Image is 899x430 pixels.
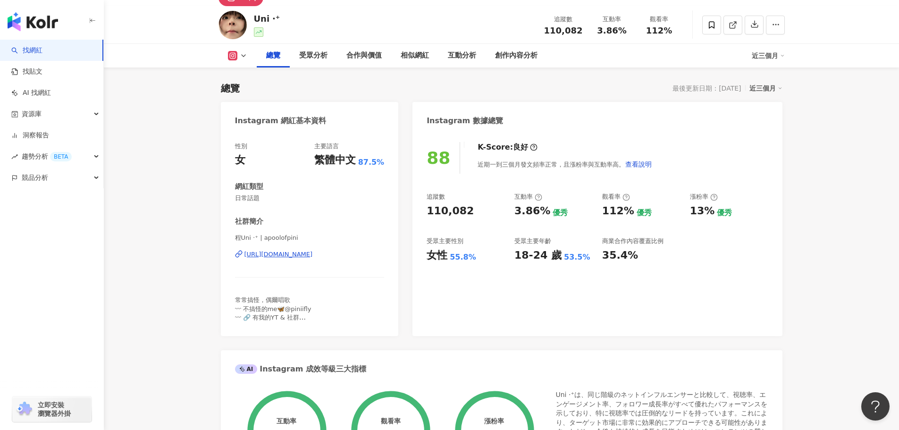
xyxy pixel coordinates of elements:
span: 日常話題 [235,194,385,202]
a: 洞察報告 [11,131,49,140]
div: Instagram 數據總覽 [427,116,503,126]
span: 3.86% [597,26,626,35]
span: 競品分析 [22,167,48,188]
div: K-Score : [478,142,538,152]
div: 112% [602,204,634,219]
div: 網紅類型 [235,182,263,192]
div: 88 [427,148,450,168]
div: 優秀 [553,208,568,218]
div: 合作與價值 [346,50,382,61]
div: 觀看率 [641,15,677,24]
div: 最後更新日期：[DATE] [672,84,741,92]
div: 漲粉率 [690,193,718,201]
div: 主要語言 [314,142,339,151]
div: 近期一到三個月發文頻率正常，且漲粉率與互動率高。 [478,155,652,174]
div: 商業合作內容覆蓋比例 [602,237,664,245]
a: [URL][DOMAIN_NAME] [235,250,385,259]
div: 良好 [513,142,528,152]
div: 優秀 [717,208,732,218]
img: chrome extension [15,402,34,417]
span: 87.5% [358,157,385,168]
div: Instagram 成效等級三大指標 [235,364,366,374]
a: search找網紅 [11,46,42,55]
div: 13% [690,204,715,219]
div: 社群簡介 [235,217,263,227]
div: 女性 [427,248,447,263]
div: 互動率 [514,193,542,201]
div: 35.4% [602,248,638,263]
div: [URL][DOMAIN_NAME] [244,250,313,259]
span: 程Uni ‧⁺ | apoolofpini [235,234,385,242]
div: 性別 [235,142,247,151]
div: Instagram 網紅基本資料 [235,116,327,126]
span: 112% [646,26,672,35]
div: 110,082 [427,204,474,219]
div: 相似網紅 [401,50,429,61]
span: rise [11,153,18,160]
div: 53.5% [564,252,590,262]
div: 漲粉率 [484,417,504,425]
span: 立即安裝 瀏覽器外掛 [38,401,71,418]
span: 資源庫 [22,103,42,125]
div: 優秀 [637,208,652,218]
a: 找貼文 [11,67,42,76]
img: KOL Avatar [218,11,247,39]
div: 近三個月 [752,48,785,63]
img: logo [8,12,58,31]
div: 18-24 歲 [514,248,562,263]
span: 趨勢分析 [22,146,72,167]
div: 3.86% [514,204,550,219]
a: AI 找網紅 [11,88,51,98]
div: 繁體中文 [314,153,356,168]
div: 觀看率 [602,193,630,201]
span: 查看說明 [625,160,652,168]
div: 互動率 [277,417,296,425]
iframe: Help Scout Beacon - Open [861,392,890,421]
div: AI [235,364,258,374]
a: chrome extension立即安裝 瀏覽器外掛 [12,396,92,422]
div: 女 [235,153,245,168]
div: 互動率 [594,15,630,24]
div: 追蹤數 [427,193,445,201]
button: 查看說明 [625,155,652,174]
span: 110,082 [544,25,583,35]
span: 常常搞怪，偶爾唱歌 〰︎ 不搞怪的me🦋@piniifly 〰︎ 🔗 有我的YT & 社群 〰︎ 合作邀約請洽詢👇 📪 [EMAIL_ADDRESS][DOMAIN_NAME] ⠀⠀⠀⠀⠀⠀ ⠀... [235,296,352,363]
div: 受眾分析 [299,50,328,61]
div: 總覽 [221,82,240,95]
div: Uni ‧⁺ [254,13,280,25]
div: 互動分析 [448,50,476,61]
div: 創作內容分析 [495,50,538,61]
div: BETA [50,152,72,161]
div: 受眾主要性別 [427,237,463,245]
div: 觀看率 [381,417,401,425]
div: 受眾主要年齡 [514,237,551,245]
div: 55.8% [450,252,476,262]
div: 近三個月 [749,82,782,94]
div: 總覽 [266,50,280,61]
div: 追蹤數 [544,15,583,24]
